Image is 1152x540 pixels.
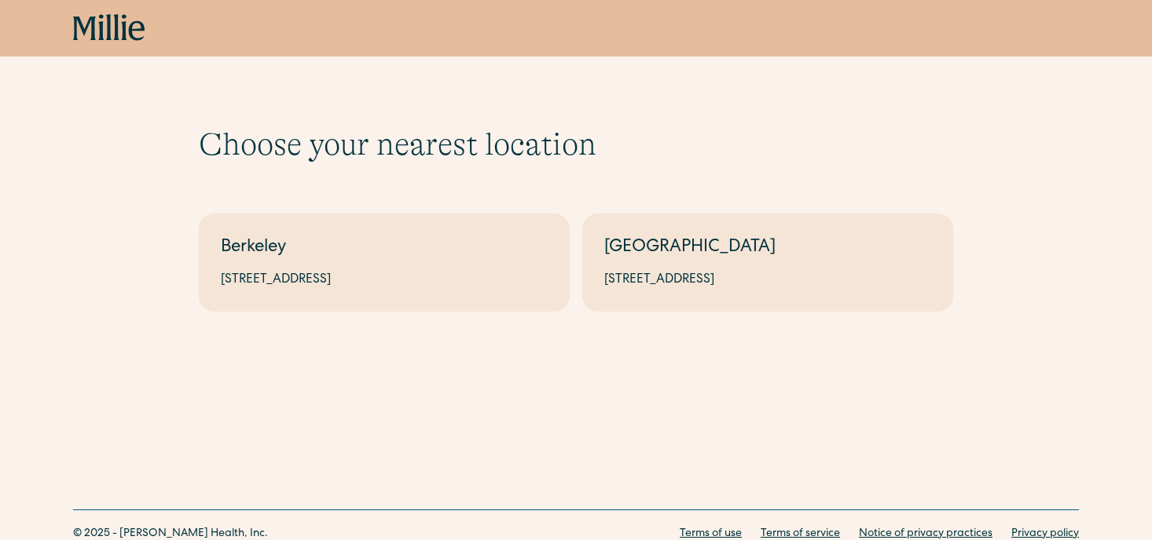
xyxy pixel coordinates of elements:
div: [GEOGRAPHIC_DATA] [604,235,931,261]
a: Berkeley[STREET_ADDRESS] [199,213,570,312]
h1: Choose your nearest location [199,126,953,163]
div: [STREET_ADDRESS] [221,271,548,290]
div: Berkeley [221,235,548,261]
a: [GEOGRAPHIC_DATA][STREET_ADDRESS] [582,213,953,312]
div: [STREET_ADDRESS] [604,271,931,290]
